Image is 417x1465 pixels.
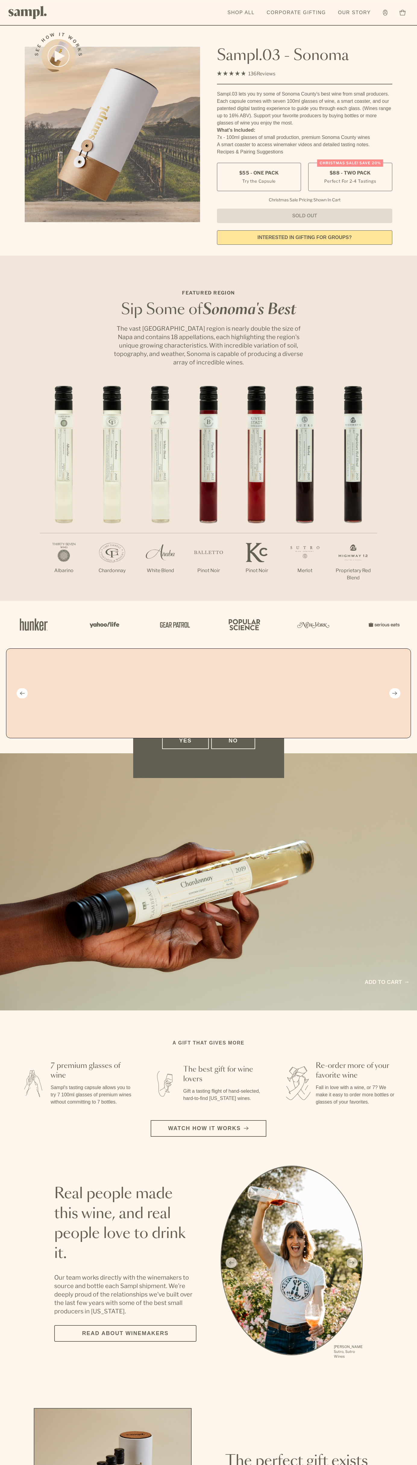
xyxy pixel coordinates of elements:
button: Yes [162,732,209,749]
div: slide 1 [221,1166,363,1360]
li: 7 / 7 [329,386,377,601]
li: 3 / 7 [136,386,184,594]
div: 136Reviews [217,70,275,78]
p: Chardonnay [88,567,136,574]
a: Our Story [335,6,374,19]
img: Sampl.03 - Sonoma [25,47,200,222]
li: 5 / 7 [233,386,281,594]
li: 6 / 7 [281,386,329,594]
a: Corporate Gifting [264,6,329,19]
button: Sold Out [217,209,392,223]
span: $88 - Two Pack [330,170,371,176]
img: Sampl logo [8,6,47,19]
p: Albarino [40,567,88,574]
a: Shop All [224,6,258,19]
a: Add to cart [365,978,409,986]
button: Next slide [389,688,400,698]
button: Previous slide [17,688,28,698]
li: 1 / 7 [40,386,88,594]
p: Pinot Noir [233,567,281,574]
a: interested in gifting for groups? [217,230,392,245]
small: Try the Capsule [242,178,276,184]
p: [PERSON_NAME] Sutro, Sutro Wines [334,1344,363,1359]
li: 2 / 7 [88,386,136,594]
ul: carousel [221,1166,363,1360]
p: White Blend [136,567,184,574]
button: See how it works [42,39,75,73]
span: $55 - One Pack [239,170,279,176]
p: Merlot [281,567,329,574]
button: No [211,732,255,749]
p: Proprietary Red Blend [329,567,377,581]
li: 4 / 7 [184,386,233,594]
p: Pinot Noir [184,567,233,574]
small: Perfect For 2-4 Tastings [324,178,376,184]
div: Christmas SALE! Save 20% [317,159,383,167]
